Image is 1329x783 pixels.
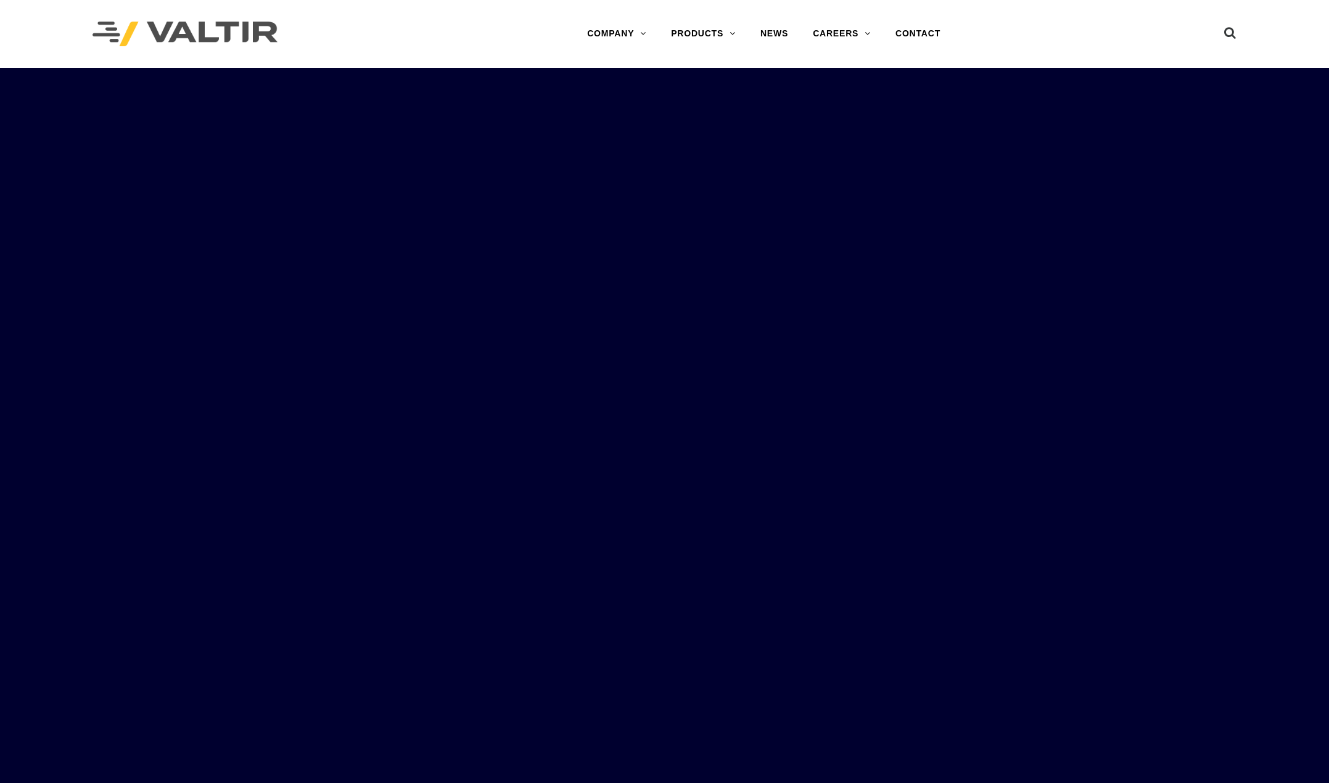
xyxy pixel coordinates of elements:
a: COMPANY [575,22,659,46]
a: NEWS [748,22,800,46]
a: PRODUCTS [659,22,748,46]
a: CONTACT [883,22,953,46]
img: Valtir [93,22,278,47]
a: CAREERS [800,22,883,46]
